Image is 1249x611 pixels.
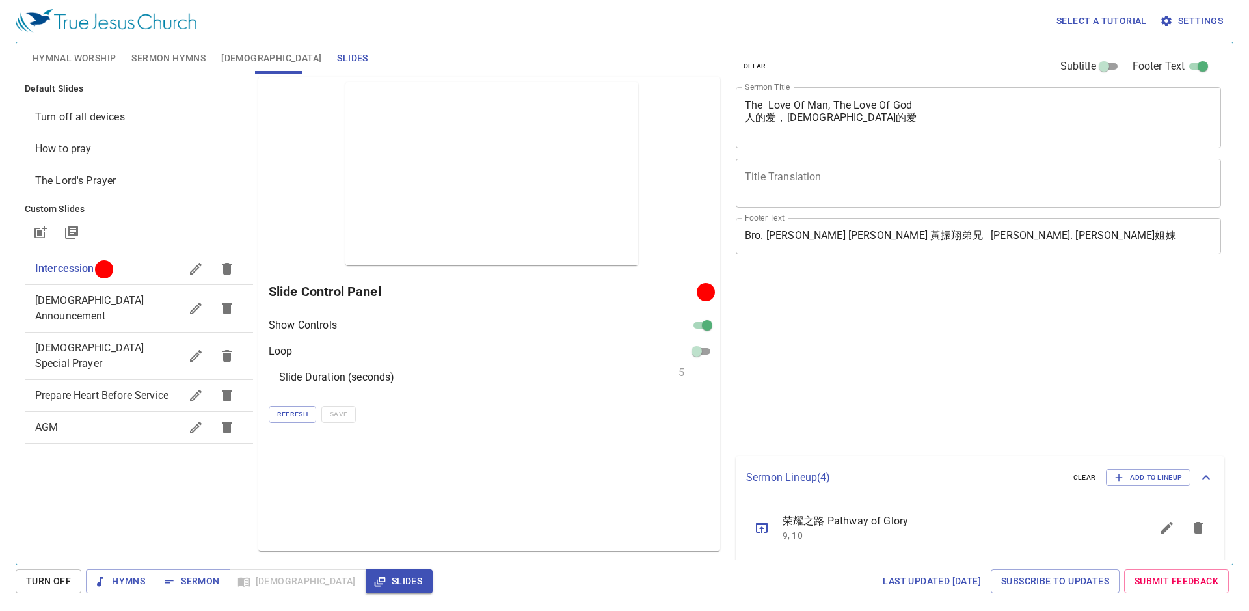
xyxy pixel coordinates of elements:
[736,59,774,74] button: clear
[1133,59,1185,74] span: Footer Text
[878,569,986,593] a: Last updated [DATE]
[366,569,433,593] button: Slides
[33,50,116,66] span: Hymnal Worship
[35,143,92,155] span: [object Object]
[25,380,253,411] div: Prepare Heart Before Service
[35,389,168,401] span: Prepare Heart Before Service
[35,342,144,370] span: Evangelical Special Prayer
[96,573,145,590] span: Hymns
[1124,569,1229,593] a: Submit Feedback
[16,9,196,33] img: True Jesus Church
[131,50,206,66] span: Sermon Hymns
[783,529,1120,542] p: 9, 10
[25,412,253,443] div: AGM
[269,344,293,359] p: Loop
[26,573,71,590] span: Turn Off
[35,174,116,187] span: [object Object]
[1066,470,1104,485] button: clear
[279,370,395,385] p: Slide Duration (seconds)
[25,285,253,332] div: [DEMOGRAPHIC_DATA] Announcement
[731,268,1125,452] iframe: from-child
[25,333,253,379] div: [DEMOGRAPHIC_DATA] Special Prayer
[25,82,253,96] h6: Default Slides
[25,102,253,133] div: Turn off all devices
[25,202,253,217] h6: Custom Slides
[1001,573,1109,590] span: Subscribe to Updates
[155,569,230,593] button: Sermon
[1060,59,1096,74] span: Subtitle
[746,470,1063,485] p: Sermon Lineup ( 4 )
[736,456,1224,499] div: Sermon Lineup(4)clearAdd to Lineup
[277,409,308,420] span: Refresh
[991,569,1120,593] a: Subscribe to Updates
[1051,9,1152,33] button: Select a tutorial
[35,262,94,275] span: Intercession
[269,318,337,333] p: Show Controls
[269,281,701,302] h6: Slide Control Panel
[337,50,368,66] span: Slides
[745,99,1212,136] textarea: The Love Of Man, The Love Of God 人的爱，[DEMOGRAPHIC_DATA]的爱
[1162,13,1223,29] span: Settings
[165,573,219,590] span: Sermon
[783,513,1120,529] span: 荣耀之路 Pathway of Glory
[221,50,321,66] span: [DEMOGRAPHIC_DATA]
[86,569,155,593] button: Hymns
[25,133,253,165] div: How to pray
[35,294,144,322] span: Church Announcement
[35,421,58,433] span: AGM
[1114,472,1182,483] span: Add to Lineup
[269,406,316,423] button: Refresh
[1135,573,1218,590] span: Submit Feedback
[744,61,766,72] span: clear
[25,165,253,197] div: The Lord's Prayer
[1157,9,1228,33] button: Settings
[1073,472,1096,483] span: clear
[25,253,253,284] div: Intercession
[376,573,422,590] span: Slides
[35,111,125,123] span: [object Object]
[16,569,81,593] button: Turn Off
[1056,13,1147,29] span: Select a tutorial
[1106,469,1190,486] button: Add to Lineup
[883,573,981,590] span: Last updated [DATE]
